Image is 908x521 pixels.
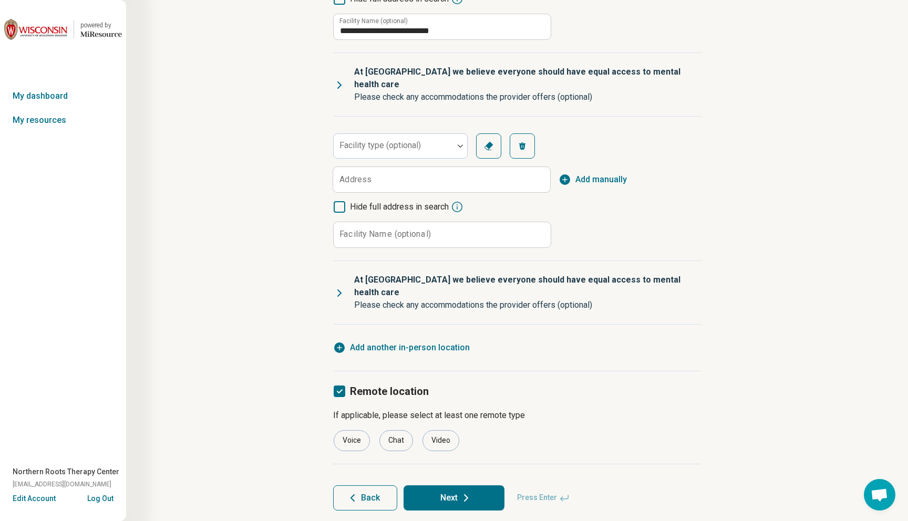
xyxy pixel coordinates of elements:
label: Facility Name (optional) [339,230,431,238]
summary: At [GEOGRAPHIC_DATA] we believe everyone should have equal access to mental health carePlease che... [333,261,701,324]
button: Edit Account [13,493,56,504]
p: At [GEOGRAPHIC_DATA] we believe everyone should have equal access to mental health care [354,274,693,299]
p: Please check any accommodations the provider offers (optional) [354,91,693,103]
span: Back [361,494,380,502]
div: powered by [80,20,122,30]
img: University of Wisconsin-Madison [4,17,67,42]
summary: At [GEOGRAPHIC_DATA] we believe everyone should have equal access to mental health carePlease che... [333,53,701,116]
label: Facility Name (optional) [339,18,408,24]
div: Open chat [864,479,895,510]
button: Back [333,485,397,510]
span: Remote location [350,385,429,398]
label: Address [339,175,372,184]
span: Add manually [575,173,627,186]
label: Facility type (optional) [339,140,421,150]
p: If applicable, please select at least one remote type [333,409,701,422]
button: Log Out [87,493,113,502]
button: Add another in-person location [333,341,470,354]
span: Press Enter [511,485,576,510]
p: At [GEOGRAPHIC_DATA] we believe everyone should have equal access to mental health care [354,66,693,91]
span: Northern Roots Therapy Center [13,466,119,477]
span: Add another in-person location [350,341,470,354]
div: Chat [379,430,413,451]
span: [EMAIL_ADDRESS][DOMAIN_NAME] [13,480,111,489]
a: University of Wisconsin-Madisonpowered by [4,17,122,42]
div: Voice [334,430,370,451]
button: Next [404,485,504,510]
div: Video [422,430,459,451]
p: Please check any accommodations the provider offers (optional) [354,299,693,311]
button: Add manually [559,173,627,186]
span: Hide full address in search [350,201,449,213]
